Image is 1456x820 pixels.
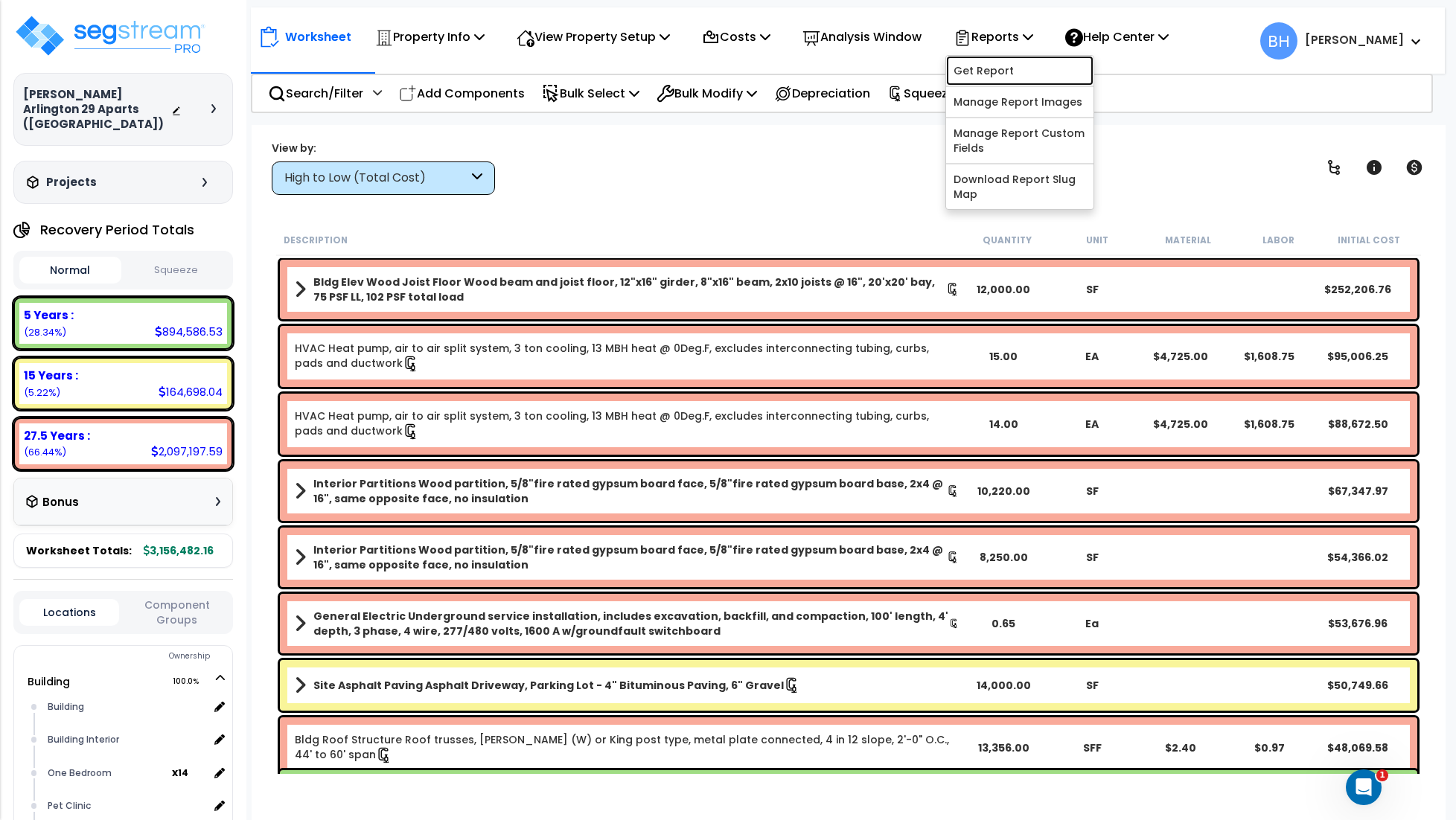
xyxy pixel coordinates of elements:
[1314,616,1402,631] div: $53,676.96
[24,326,66,339] small: 28.34125094500772%
[1137,349,1225,364] div: $4,725.00
[24,428,90,443] b: 27.5 Years :
[1065,27,1169,47] p: Help Center
[295,675,960,696] a: Assembly Title
[24,307,74,323] b: 5 Years :
[23,87,171,132] h3: [PERSON_NAME] Arlington 29 Aparts ([GEOGRAPHIC_DATA])
[1225,349,1314,364] div: $1,608.75
[1048,282,1137,297] div: SF
[946,164,1093,209] a: Download Report Slug Map
[125,257,227,284] button: Squeeze
[268,83,363,103] p: Search/Filter
[295,609,960,638] a: Assembly Title
[26,543,132,558] span: Worksheet Totals:
[1314,349,1402,364] div: $95,006.25
[295,732,960,763] a: Individual Item
[272,141,495,156] div: View by:
[24,446,66,458] small: 66.44097712879201%
[960,616,1048,631] div: 0.65
[144,543,214,558] b: 3,156,482.16
[1225,740,1314,755] div: $0.97
[960,678,1048,693] div: 14,000.00
[178,767,188,779] small: 14
[960,550,1048,565] div: 8,250.00
[151,443,223,459] div: 2,097,197.59
[1262,234,1294,246] small: Labor
[802,27,922,47] p: Analysis Window
[1048,484,1137,499] div: SF
[766,76,878,111] div: Depreciation
[1048,417,1137,432] div: EA
[1137,740,1225,755] div: $2.40
[1346,769,1382,805] iframe: Intercom live chat
[295,409,960,440] a: Individual Item
[1305,32,1404,48] b: [PERSON_NAME]
[1376,769,1388,781] span: 1
[1260,22,1297,60] span: BH
[295,341,960,372] a: Individual Item
[1048,616,1137,631] div: Ea
[1314,678,1402,693] div: $50,749.66
[44,797,208,815] div: Pet Clinic
[28,674,70,689] a: Building 100.0%
[1048,550,1137,565] div: SF
[42,496,79,509] h3: Bonus
[946,87,1093,117] a: Manage Report Images
[172,765,188,780] b: x
[13,13,207,58] img: logo_pro_r.png
[313,678,784,693] b: Site Asphalt Paving Asphalt Driveway, Parking Lot - 4" Bituminous Paving, 6" Gravel
[24,386,60,399] small: 5.217771926200274%
[295,275,960,304] a: Assembly Title
[946,118,1093,163] a: Manage Report Custom Fields
[284,170,468,187] div: High to Low (Total Cost)
[946,56,1093,86] a: Get Report
[1225,417,1314,432] div: $1,608.75
[313,476,947,506] b: Interior Partitions Wood partition, 5/8"fire rated gypsum board face, 5/8"fire rated gypsum board...
[159,384,223,400] div: 164,698.04
[295,542,960,572] a: Assembly Title
[887,83,969,103] p: Squeeze
[313,542,947,572] b: Interior Partitions Wood partition, 5/8"fire rated gypsum board face, 5/8"fire rated gypsum board...
[295,476,960,506] a: Assembly Title
[285,27,351,47] p: Worksheet
[44,698,208,716] div: Building
[1048,349,1137,364] div: EA
[702,27,770,47] p: Costs
[155,324,223,339] div: 894,586.53
[44,731,208,749] div: Building Interior
[960,282,1048,297] div: 12,000.00
[1048,678,1137,693] div: SF
[284,234,348,246] small: Description
[391,76,533,111] div: Add Components
[960,349,1048,364] div: 15.00
[774,83,870,103] p: Depreciation
[983,234,1032,246] small: Quantity
[127,597,226,628] button: Component Groups
[542,83,639,103] p: Bulk Select
[1314,550,1402,565] div: $54,366.02
[44,764,172,782] div: One Bedroom
[46,175,97,190] h3: Projects
[1086,234,1108,246] small: Unit
[19,599,119,626] button: Locations
[960,740,1048,755] div: 13,356.00
[399,83,525,103] p: Add Components
[313,609,949,638] b: General Electric Underground service installation, includes excavation, backfill, and compaction,...
[173,673,212,691] span: 100.0%
[24,368,78,383] b: 15 Years :
[1314,740,1402,755] div: $48,069.58
[960,484,1048,499] div: 10,220.00
[1338,234,1400,246] small: Initial Cost
[313,275,946,304] b: Bldg Elev Wood Joist Floor Wood beam and joist floor, 12"x16" girder, 8"x16" beam, 2x10 joists @ ...
[1314,282,1402,297] div: $252,206.76
[1137,417,1225,432] div: $4,725.00
[40,222,194,237] h4: Recovery Period Totals
[375,27,485,47] p: Property Info
[1314,484,1402,499] div: $67,347.97
[44,647,232,665] div: Ownership
[19,257,121,284] button: Normal
[1165,234,1211,246] small: Material
[657,83,757,103] p: Bulk Modify
[960,417,1048,432] div: 14.00
[954,27,1033,47] p: Reports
